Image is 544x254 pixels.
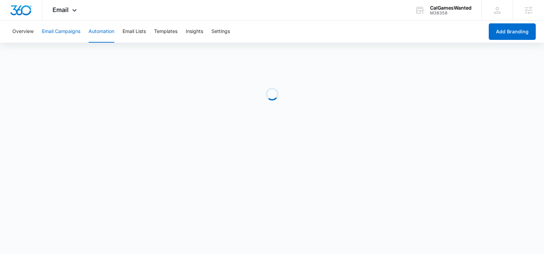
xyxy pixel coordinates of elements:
[42,21,80,43] button: Email Campaigns
[211,21,230,43] button: Settings
[53,6,69,13] span: Email
[12,21,34,43] button: Overview
[154,21,177,43] button: Templates
[489,23,536,40] button: Add Branding
[430,11,472,15] div: account id
[123,21,146,43] button: Email Lists
[430,5,472,11] div: account name
[186,21,203,43] button: Insights
[89,21,114,43] button: Automation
